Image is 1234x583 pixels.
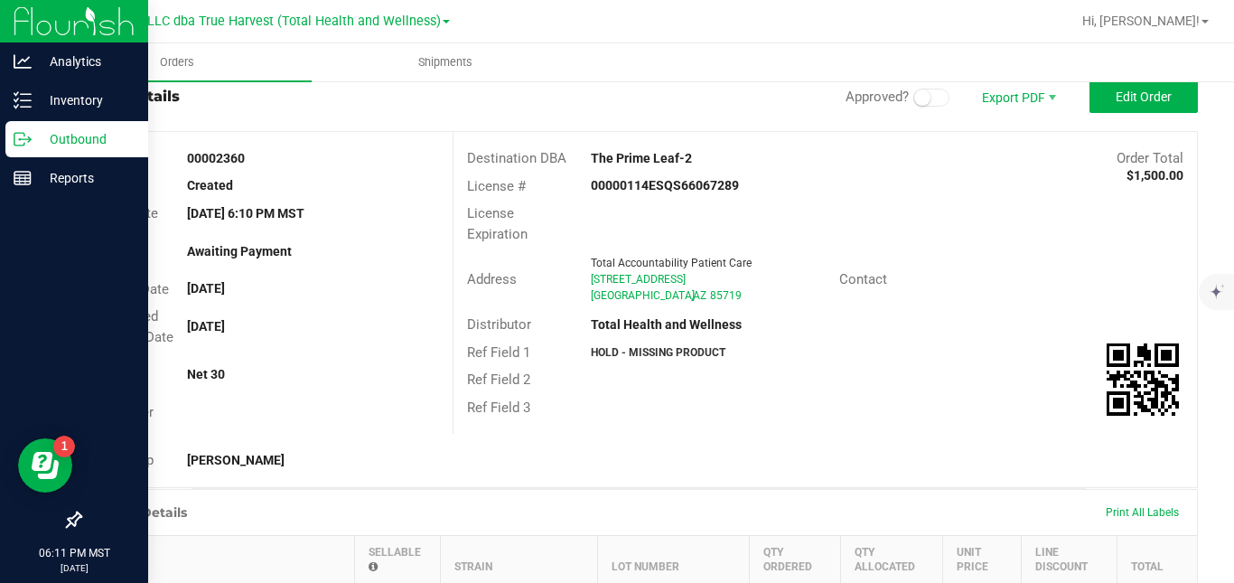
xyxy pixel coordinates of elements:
span: Contact [839,271,887,287]
p: Reports [32,167,140,189]
span: Order Total [1117,150,1183,166]
span: [GEOGRAPHIC_DATA] [591,289,695,302]
strong: 00000114ESQS66067289 [591,178,739,193]
th: Line Discount [1021,535,1117,583]
p: Analytics [32,51,140,72]
strong: [DATE] [187,319,225,334]
th: Sellable [355,535,441,583]
strong: Awaiting Payment [187,244,292,259]
iframe: Resource center [18,438,72,493]
strong: [DATE] 6:10 PM MST [187,206,304,221]
th: Item [81,535,355,583]
iframe: Resource center unread badge [53,436,75,457]
span: License Expiration [467,205,528,242]
a: Shipments [312,43,580,81]
span: AZ [693,289,706,302]
span: Orders [136,54,219,71]
strong: [DATE] [187,281,225,296]
p: 06:11 PM MST [8,545,140,561]
strong: [PERSON_NAME] [187,453,285,467]
strong: $1,500.00 [1126,168,1183,183]
span: Edit Order [1116,89,1172,104]
th: Qty Allocated [840,535,942,583]
inline-svg: Analytics [14,52,32,71]
span: License # [467,178,526,194]
inline-svg: Inventory [14,91,32,109]
span: Total Accountability Patient Care [591,257,752,269]
span: Ref Field 3 [467,400,530,416]
button: Edit Order [1089,80,1198,113]
p: Outbound [32,128,140,150]
a: Orders [43,43,312,81]
th: Strain [441,535,598,583]
strong: 00002360 [187,151,245,165]
th: Qty Ordered [750,535,840,583]
span: Address [467,271,517,287]
strong: Total Health and Wellness [591,317,742,332]
strong: The Prime Leaf-2 [591,151,692,165]
strong: HOLD - MISSING PRODUCT [591,346,725,359]
span: [STREET_ADDRESS] [591,273,686,286]
li: Export PDF [963,80,1071,113]
span: Approved? [846,89,909,105]
span: 85719 [710,289,742,302]
span: Print All Labels [1106,506,1179,519]
qrcode: 00002360 [1107,343,1179,416]
th: Total [1117,535,1197,583]
strong: Net 30 [187,367,225,381]
span: Shipments [394,54,497,71]
span: Ref Field 1 [467,344,530,361]
th: Lot Number [598,535,750,583]
span: Destination DBA [467,150,566,166]
strong: Created [187,178,233,193]
p: [DATE] [8,561,140,575]
img: Scan me! [1107,343,1179,416]
th: Unit Price [942,535,1021,583]
inline-svg: Reports [14,169,32,187]
span: DXR FINANCE 4 LLC dba True Harvest (Total Health and Wellness) [52,14,441,29]
span: Ref Field 2 [467,371,530,388]
span: Distributor [467,316,531,333]
p: Inventory [32,89,140,111]
span: Hi, [PERSON_NAME]! [1082,14,1200,28]
inline-svg: Outbound [14,130,32,148]
span: , [691,289,693,302]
